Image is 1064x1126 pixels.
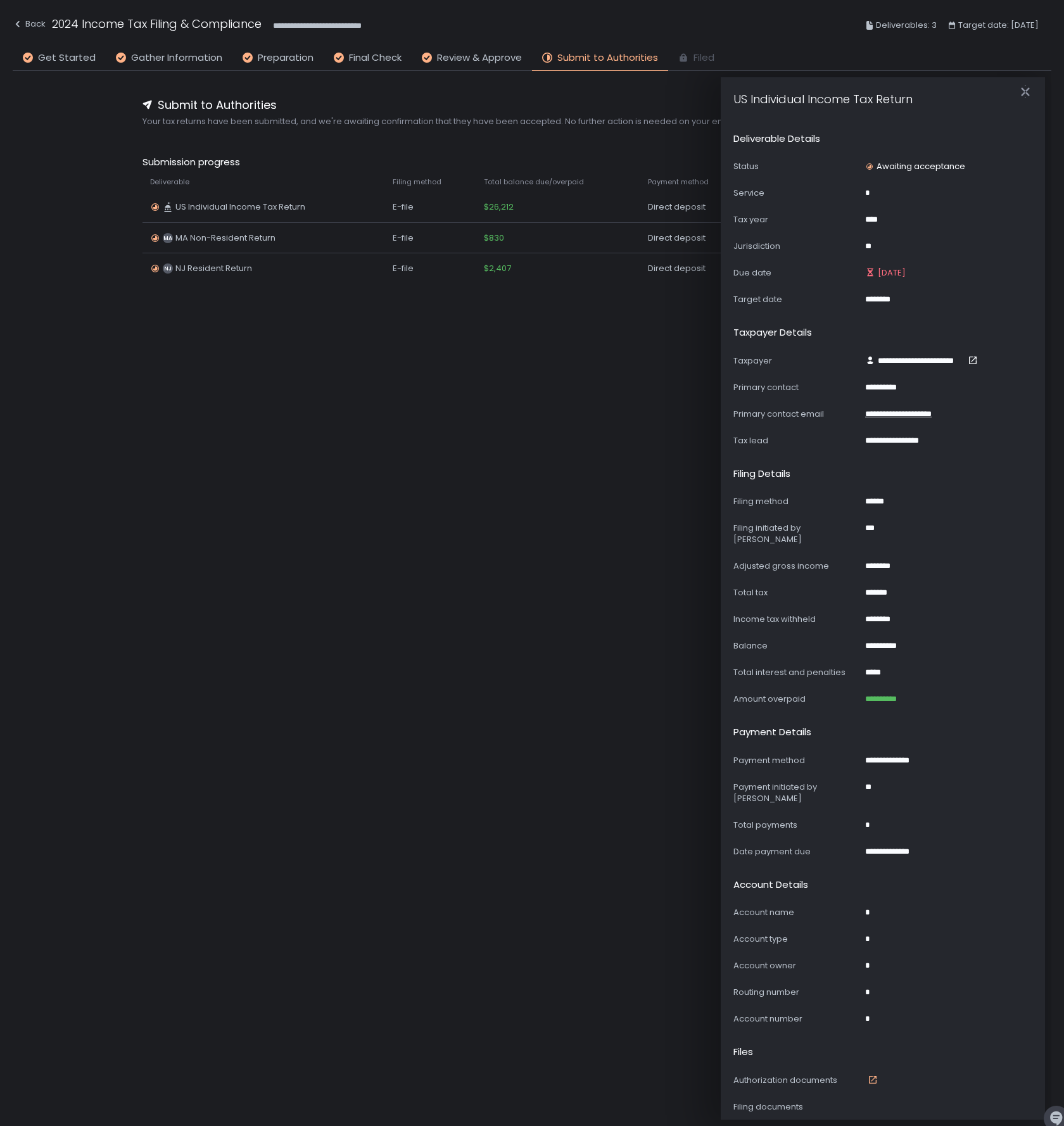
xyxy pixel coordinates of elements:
span: $2,407 [484,263,511,274]
div: Account type [733,933,860,945]
div: Income tax withheld [733,614,860,625]
div: Filing initiated by [PERSON_NAME] [733,522,860,545]
div: Filing method [733,496,860,507]
h2: Deliverable details [733,132,820,146]
span: Deliverable [150,177,189,187]
div: E-file [393,232,469,244]
div: Primary contact email [733,408,860,420]
span: Direct deposit [648,263,706,274]
div: Tax lead [733,435,860,446]
div: Account number [733,1013,860,1025]
h2: Taxpayer details [733,326,812,340]
span: Total balance due/overpaid [484,177,584,187]
div: Back [13,16,46,32]
div: Total payments [733,819,860,831]
div: E-file [393,263,469,274]
span: Final Check [349,51,402,65]
text: MA [163,234,172,242]
span: Deliverables: 3 [876,18,937,33]
div: Taxpayer [733,355,860,367]
h2: Payment details [733,725,811,740]
h1: US Individual Income Tax Return [733,75,913,108]
div: Adjusted gross income [733,560,860,572]
span: Submit to Authorities [557,51,658,65]
span: Your tax returns have been submitted, and we're awaiting confirmation that they have been accepte... [142,116,921,127]
span: Review & Approve [437,51,522,65]
div: Account owner [733,960,860,971]
h2: Files [733,1045,753,1060]
div: Due date [733,267,860,279]
span: $26,212 [484,201,514,213]
div: Jurisdiction [733,241,860,252]
div: Payment method [733,755,860,766]
div: Tax year [733,214,860,225]
span: Filing method [393,177,441,187]
span: Target date: [DATE] [958,18,1039,33]
span: $830 [484,232,504,244]
span: [DATE] [878,267,906,279]
span: Get Started [38,51,96,65]
h1: 2024 Income Tax Filing & Compliance [52,15,262,32]
span: NJ Resident Return [175,263,252,274]
span: Filed [693,51,714,65]
div: Total interest and penalties [733,667,860,678]
div: Service [733,187,860,199]
h2: Filing details [733,467,790,481]
div: Amount overpaid [733,693,860,705]
span: MA Non-Resident Return [175,232,275,244]
div: Account name [733,907,860,918]
span: Submission progress [142,155,921,170]
span: Gather Information [131,51,222,65]
div: Status [733,161,860,172]
div: Total tax [733,587,860,598]
text: NJ [164,265,172,272]
div: E-file [393,201,469,213]
span: Preparation [258,51,313,65]
span: Direct deposit [648,232,706,244]
div: Primary contact [733,382,860,393]
div: Awaiting acceptance [865,161,965,172]
div: Payment initiated by [PERSON_NAME] [733,781,860,804]
div: Routing number [733,987,860,998]
div: Authorization documents [733,1075,860,1086]
div: Target date [733,294,860,305]
span: Direct deposit [648,201,706,213]
h2: Account details [733,878,808,892]
div: Date payment due [733,846,860,857]
div: Balance [733,640,860,652]
span: Payment method [648,177,709,187]
span: US Individual Income Tax Return [175,201,305,213]
div: Filing documents [733,1101,860,1113]
span: Submit to Authorities [158,96,277,113]
button: Back [13,15,46,36]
